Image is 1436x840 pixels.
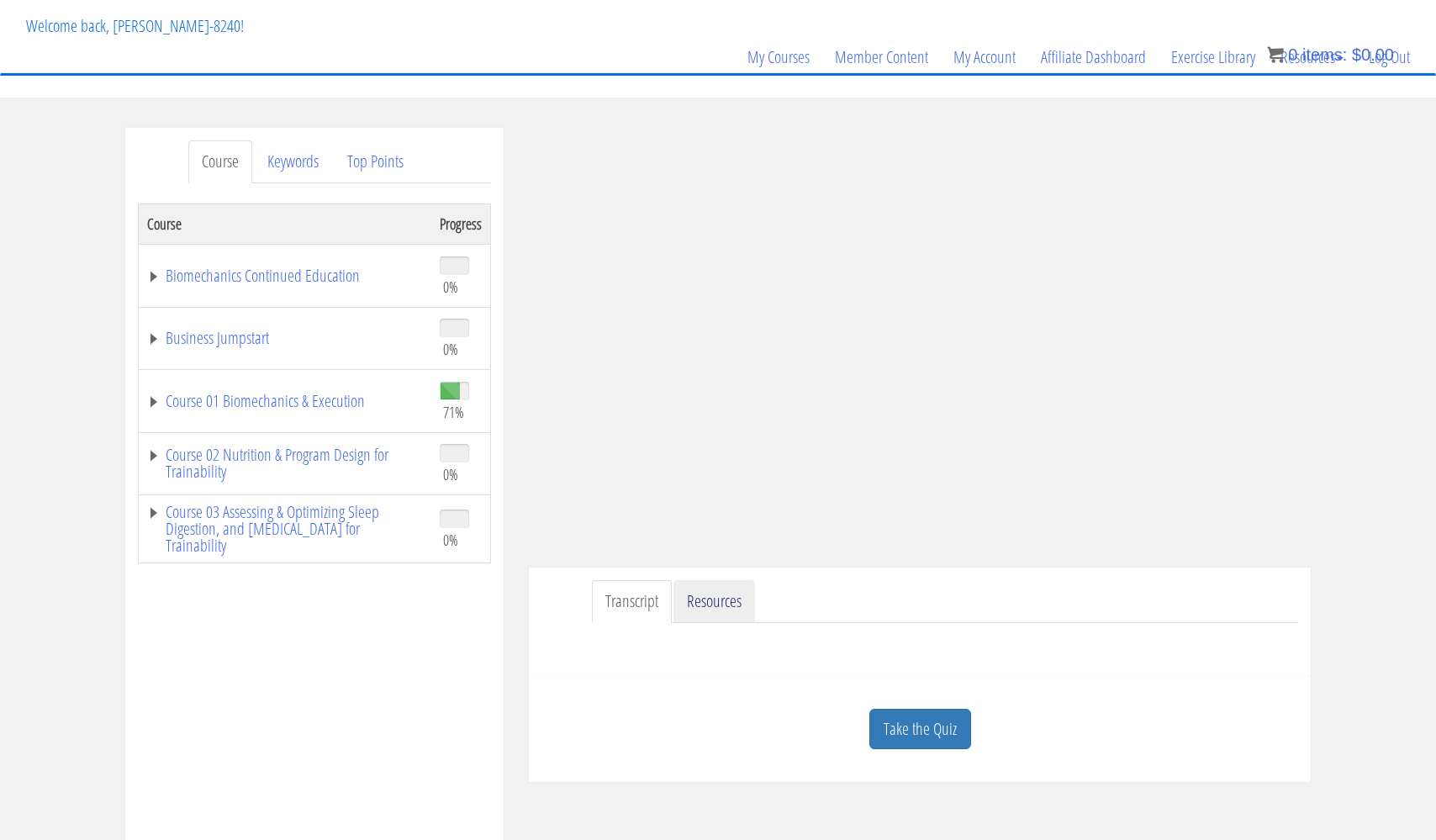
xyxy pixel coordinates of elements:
[139,203,432,244] th: Course
[443,531,458,549] span: 0%
[431,203,491,244] th: Progress
[1288,45,1297,64] span: 0
[1356,17,1423,98] a: Log Out
[1159,17,1268,98] a: Exercise Library
[941,17,1028,98] a: My Account
[147,446,423,480] a: Course 02 Nutrition & Program Design for Trainability
[1352,45,1394,64] bdi: 0.00
[147,393,423,409] a: Course 01 Biomechanics & Execution
[822,17,941,98] a: Member Content
[1267,45,1394,64] a: 0 items: $0.00
[188,140,252,183] a: Course
[869,709,971,750] a: Take the Quiz
[592,580,672,623] a: Transcript
[443,465,458,483] span: 0%
[1352,45,1361,64] span: $
[1028,17,1159,98] a: Affiliate Dashboard
[735,17,822,98] a: My Courses
[673,580,755,623] a: Resources
[1302,45,1347,64] span: items:
[147,267,423,284] a: Biomechanics Continued Education
[254,140,332,183] a: Keywords
[443,277,458,296] span: 0%
[334,140,417,183] a: Top Points
[1267,46,1284,63] img: icon11.png
[443,340,458,358] span: 0%
[443,403,464,421] span: 71%
[147,504,423,554] a: Course 03 Assessing & Optimizing Sleep Digestion, and [MEDICAL_DATA] for Trainability
[147,330,423,346] a: Business Jumpstart
[1268,17,1356,98] a: Resources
